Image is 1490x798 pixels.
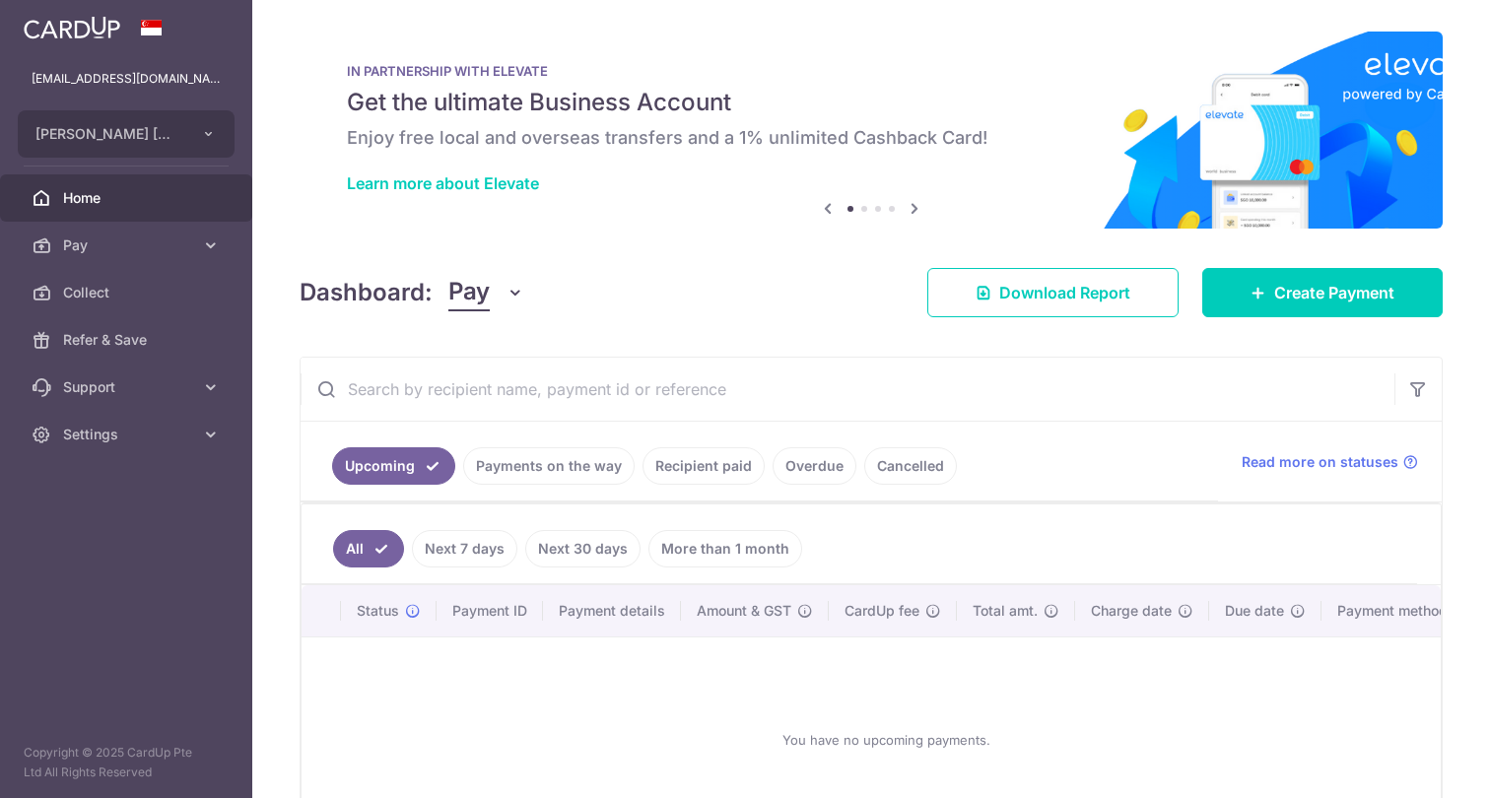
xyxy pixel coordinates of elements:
h4: Dashboard: [300,275,433,310]
button: Pay [448,274,524,311]
h5: Get the ultimate Business Account [347,87,1395,118]
span: Download Report [999,281,1130,304]
span: Amount & GST [697,601,791,621]
a: More than 1 month [648,530,802,567]
span: Total amt. [973,601,1038,621]
p: [EMAIL_ADDRESS][DOMAIN_NAME] [32,69,221,89]
a: Next 30 days [525,530,641,567]
span: Collect [63,283,193,302]
span: Charge date [1091,601,1172,621]
a: Overdue [773,447,856,485]
span: Pay [63,235,193,255]
a: Payments on the way [463,447,635,485]
span: Pay [448,274,490,311]
a: Recipient paid [643,447,765,485]
span: CardUp fee [845,601,919,621]
th: Payment ID [437,585,543,636]
a: Upcoming [332,447,455,485]
span: Support [63,377,193,397]
a: Cancelled [864,447,957,485]
a: Read more on statuses [1242,452,1418,472]
input: Search by recipient name, payment id or reference [301,358,1394,421]
span: Due date [1225,601,1284,621]
span: Read more on statuses [1242,452,1398,472]
img: Renovation banner [300,32,1443,229]
a: All [333,530,404,567]
span: Refer & Save [63,330,193,350]
button: [PERSON_NAME] [MEDICAL_DATA] (BISHAN) PTE. LTD. [18,110,235,158]
a: Next 7 days [412,530,517,567]
th: Payment method [1321,585,1471,636]
h6: Enjoy free local and overseas transfers and a 1% unlimited Cashback Card! [347,126,1395,150]
span: Status [357,601,399,621]
a: Create Payment [1202,268,1443,317]
a: Download Report [927,268,1179,317]
img: CardUp [24,16,120,39]
th: Payment details [543,585,681,636]
span: Home [63,188,193,208]
p: IN PARTNERSHIP WITH ELEVATE [347,63,1395,79]
span: Settings [63,425,193,444]
span: Create Payment [1274,281,1394,304]
span: [PERSON_NAME] [MEDICAL_DATA] (BISHAN) PTE. LTD. [35,124,181,144]
a: Learn more about Elevate [347,173,539,193]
